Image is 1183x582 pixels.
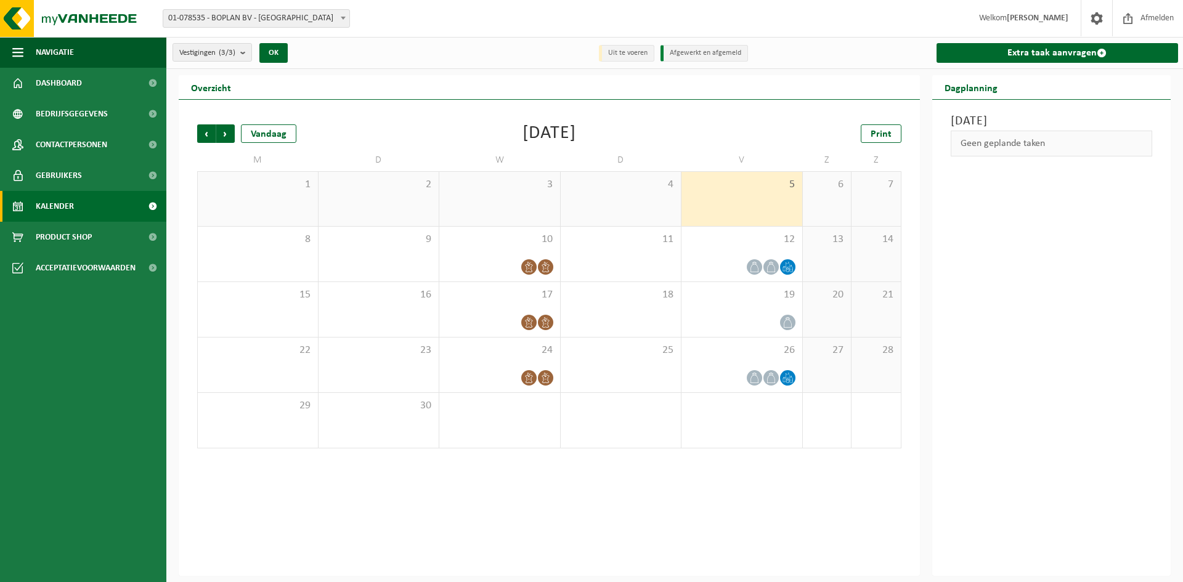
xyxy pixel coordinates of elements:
[439,149,561,171] td: W
[36,160,82,191] span: Gebruikers
[445,344,554,357] span: 24
[163,10,349,27] span: 01-078535 - BOPLAN BV - MOORSELE
[325,288,433,302] span: 16
[951,112,1153,131] h3: [DATE]
[561,149,682,171] td: D
[932,75,1010,99] h2: Dagplanning
[858,233,894,246] span: 14
[216,124,235,143] span: Volgende
[204,399,312,413] span: 29
[259,43,288,63] button: OK
[325,178,433,192] span: 2
[36,129,107,160] span: Contactpersonen
[163,9,350,28] span: 01-078535 - BOPLAN BV - MOORSELE
[567,288,675,302] span: 18
[858,178,894,192] span: 7
[179,44,235,62] span: Vestigingen
[1007,14,1068,23] strong: [PERSON_NAME]
[852,149,901,171] td: Z
[809,178,845,192] span: 6
[204,178,312,192] span: 1
[36,37,74,68] span: Navigatie
[197,124,216,143] span: Vorige
[241,124,296,143] div: Vandaag
[204,288,312,302] span: 15
[36,68,82,99] span: Dashboard
[325,233,433,246] span: 9
[688,344,796,357] span: 26
[445,178,554,192] span: 3
[871,129,892,139] span: Print
[197,149,319,171] td: M
[325,344,433,357] span: 23
[567,178,675,192] span: 4
[688,233,796,246] span: 12
[858,344,894,357] span: 28
[445,288,554,302] span: 17
[951,131,1153,156] div: Geen geplande taken
[688,178,796,192] span: 5
[809,344,845,357] span: 27
[803,149,852,171] td: Z
[219,49,235,57] count: (3/3)
[179,75,243,99] h2: Overzicht
[937,43,1179,63] a: Extra taak aanvragen
[445,233,554,246] span: 10
[809,233,845,246] span: 13
[319,149,440,171] td: D
[567,344,675,357] span: 25
[36,99,108,129] span: Bedrijfsgegevens
[599,45,654,62] li: Uit te voeren
[681,149,803,171] td: V
[36,222,92,253] span: Product Shop
[522,124,576,143] div: [DATE]
[861,124,901,143] a: Print
[661,45,748,62] li: Afgewerkt en afgemeld
[858,288,894,302] span: 21
[809,288,845,302] span: 20
[36,253,136,283] span: Acceptatievoorwaarden
[36,191,74,222] span: Kalender
[204,233,312,246] span: 8
[204,344,312,357] span: 22
[688,288,796,302] span: 19
[325,399,433,413] span: 30
[173,43,252,62] button: Vestigingen(3/3)
[567,233,675,246] span: 11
